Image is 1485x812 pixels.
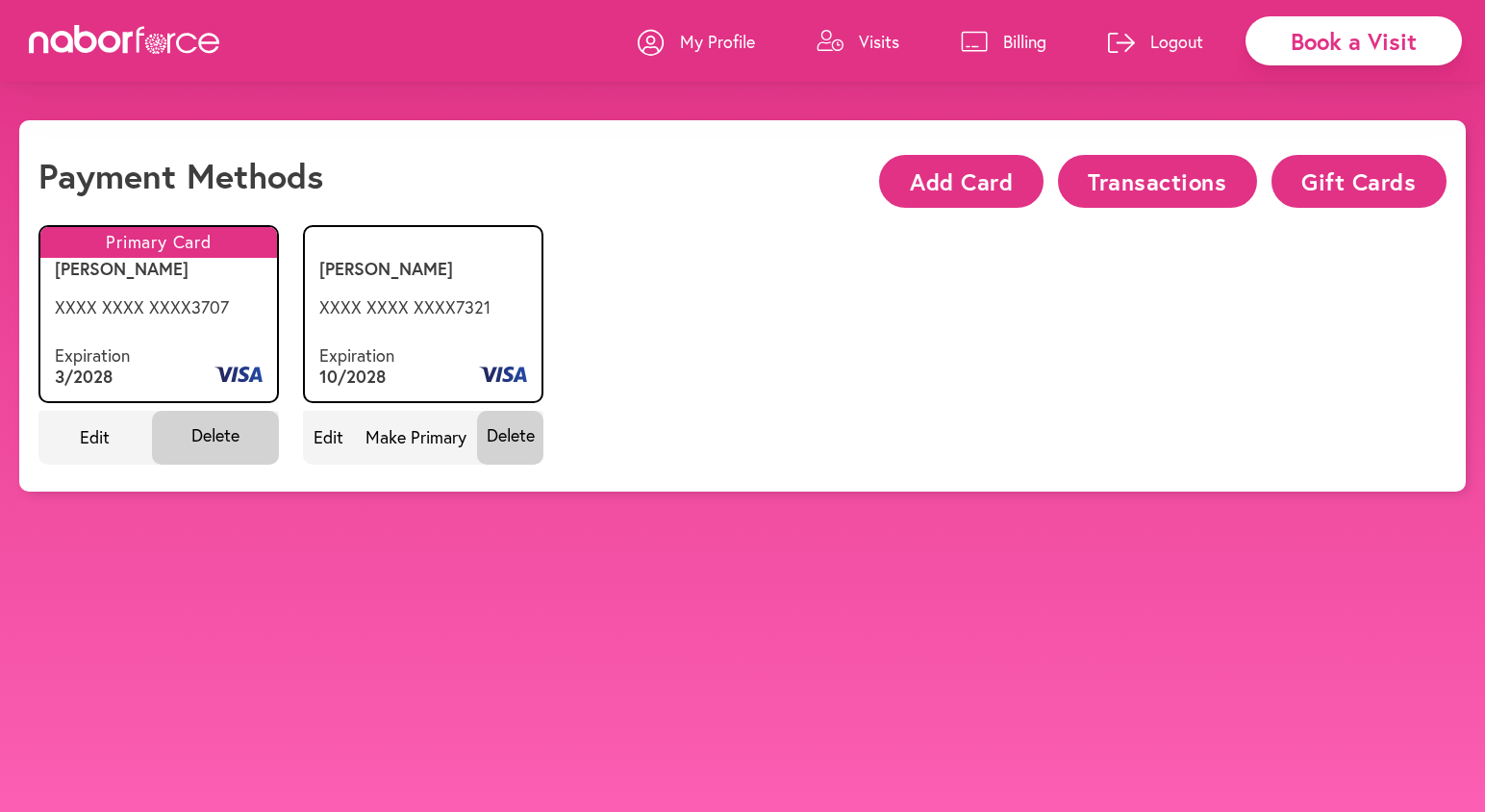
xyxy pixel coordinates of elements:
span: Make Primary [355,411,478,465]
p: Expiration [55,345,130,367]
p: 10 / 2028 [319,367,394,388]
p: My Profile [680,30,755,53]
p: Expiration [319,345,394,367]
a: Gift Cards [1257,170,1447,189]
span: Delete [477,411,543,465]
button: Gift Cards [1271,155,1447,208]
a: My Profile [638,13,755,70]
a: Visits [817,13,899,70]
span: Edit [38,411,152,465]
span: Edit [303,411,355,465]
p: 3 / 2028 [55,367,130,388]
p: Billing [1003,30,1046,53]
p: XXXX XXXX XXXX 7321 [319,297,527,318]
div: Book a Visit [1246,16,1462,65]
button: Add Card [879,155,1043,208]
a: Billing [961,13,1046,70]
p: Visits [859,30,899,53]
span: Delete [152,411,280,465]
p: [PERSON_NAME] [55,259,263,280]
p: [PERSON_NAME] [319,259,527,280]
p: XXXX XXXX XXXX 3707 [55,297,263,318]
h1: Payment Methods [38,155,323,196]
p: Primary Card [40,227,277,258]
button: Transactions [1058,155,1257,208]
p: Logout [1150,30,1203,53]
a: Logout [1108,13,1203,70]
a: Transactions [1044,170,1257,189]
